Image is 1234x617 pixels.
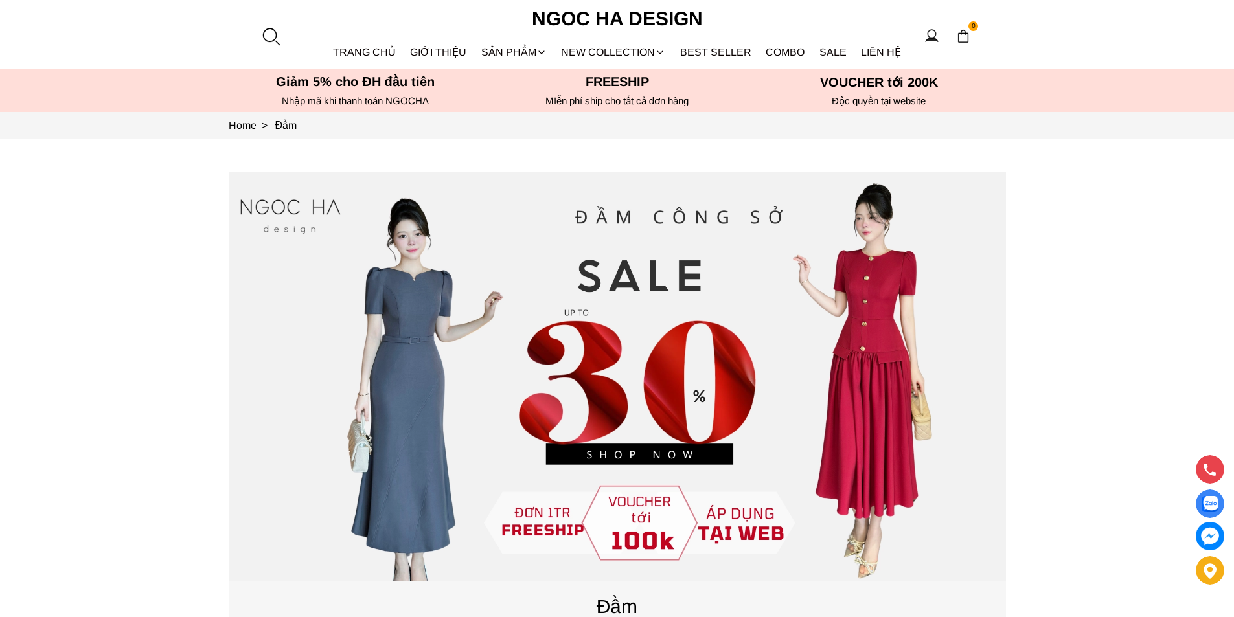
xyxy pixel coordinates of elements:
a: LIÊN HỆ [854,35,909,69]
font: Giảm 5% cho ĐH đầu tiên [276,74,435,89]
span: 0 [968,21,979,32]
span: > [257,120,273,131]
a: SALE [812,35,854,69]
font: Freeship [586,74,649,89]
a: TRANG CHỦ [326,35,404,69]
h5: VOUCHER tới 200K [752,74,1006,90]
a: messenger [1196,522,1224,550]
font: Nhập mã khi thanh toán NGOCHA [282,95,429,106]
a: Link to Đầm [275,120,297,131]
a: GIỚI THIỆU [403,35,474,69]
a: Link to Home [229,120,275,131]
a: Display image [1196,489,1224,518]
img: img-CART-ICON-ksit0nf1 [956,29,970,43]
h6: MIễn phí ship cho tất cả đơn hàng [490,95,744,107]
h6: Độc quyền tại website [752,95,1006,107]
a: BEST SELLER [673,35,759,69]
a: NEW COLLECTION [554,35,673,69]
div: SẢN PHẨM [474,35,554,69]
a: Combo [759,35,812,69]
a: Ngoc Ha Design [520,3,714,34]
img: Display image [1202,496,1218,512]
